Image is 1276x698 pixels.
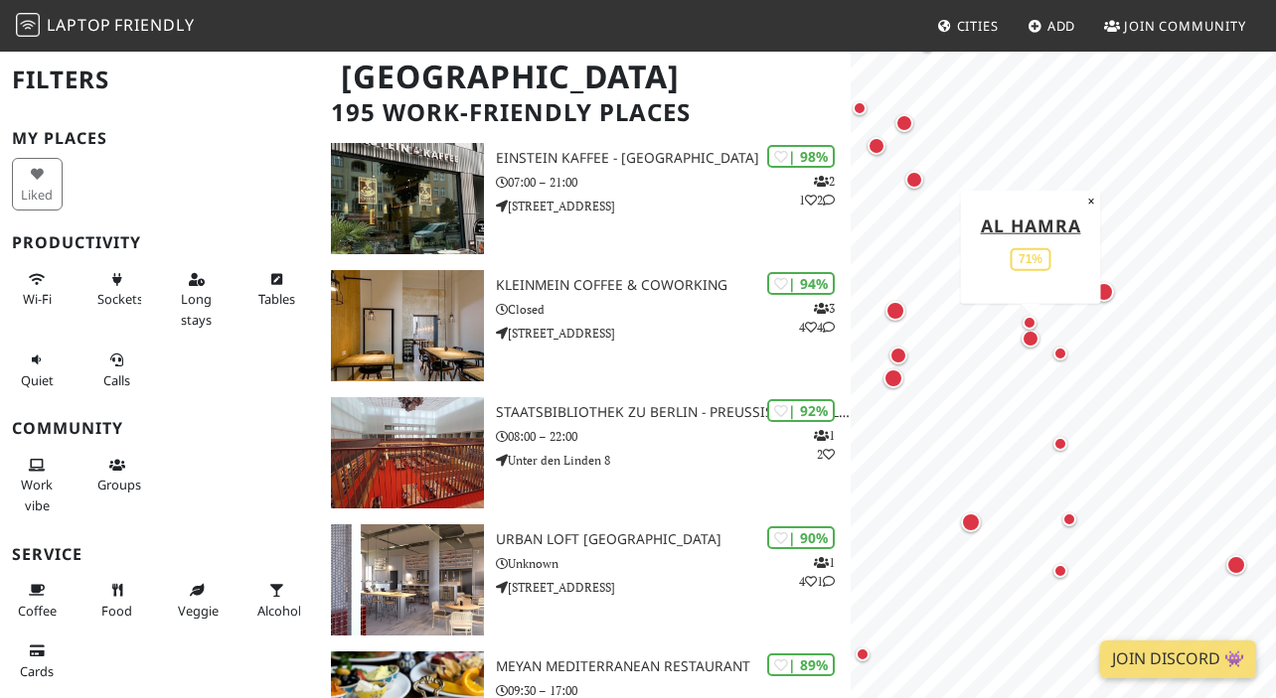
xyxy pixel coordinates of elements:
p: 3 4 4 [799,299,835,337]
div: Map marker [1048,559,1072,583]
button: Work vibe [12,449,63,521]
h3: My Places [12,129,307,148]
span: Video/audio calls [103,371,130,389]
span: Add [1047,17,1076,35]
a: LaptopFriendly LaptopFriendly [16,9,195,44]
h3: Meyan Mediterranean Restaurant [496,658,851,675]
div: Map marker [1048,432,1072,456]
div: Map marker [864,133,889,159]
div: | 94% [767,272,835,295]
span: Join Community [1124,17,1246,35]
a: Einstein Kaffee - Charlottenburg | 98% 212 Einstein Kaffee - [GEOGRAPHIC_DATA] 07:00 – 21:00 [STR... [319,143,851,254]
div: Map marker [1018,311,1041,335]
p: 1 4 1 [799,553,835,591]
a: Cities [929,8,1007,44]
button: Close popup [1081,190,1100,211]
span: Cities [957,17,999,35]
button: Tables [251,263,302,316]
p: 07:00 – 21:00 [496,173,851,192]
div: Map marker [848,96,872,120]
div: 71% [1011,247,1050,270]
img: URBAN LOFT Berlin [331,524,484,635]
span: Stable Wi-Fi [23,290,52,308]
span: Group tables [97,476,141,493]
div: Map marker [1222,551,1250,579]
p: [STREET_ADDRESS] [496,324,851,343]
div: Map marker [881,297,909,325]
h3: Staatsbibliothek zu Berlin - Preußischer Kulturbesitz [496,404,851,421]
span: Friendly [114,14,194,36]
span: Veggie [178,602,219,620]
p: Closed [496,300,851,319]
h1: [GEOGRAPHIC_DATA] [325,50,847,104]
span: Work-friendly tables [258,290,295,308]
h2: Filters [12,50,307,110]
button: Long stays [172,263,223,336]
a: Al Hamra [981,212,1081,236]
span: Coffee [18,602,57,620]
p: 2 1 2 [799,172,835,209]
span: Power sockets [97,290,143,308]
div: Map marker [879,364,907,392]
div: | 90% [767,526,835,549]
div: Map marker [1073,189,1099,214]
button: Coffee [12,574,63,627]
a: Add [1020,8,1084,44]
button: Wi-Fi [12,263,63,316]
div: Map marker [885,343,911,368]
a: Staatsbibliothek zu Berlin - Preußischer Kulturbesitz | 92% 12 Staatsbibliothek zu Berlin - Preuß... [319,397,851,508]
p: 1 2 [814,426,835,464]
span: Credit cards [20,662,54,680]
p: [STREET_ADDRESS] [496,578,851,597]
button: Sockets [91,263,142,316]
h3: Service [12,545,307,564]
p: Unter den Linden 8 [496,451,851,470]
span: Alcohol [257,602,301,620]
a: URBAN LOFT Berlin | 90% 141 URBAN LOFT [GEOGRAPHIC_DATA] Unknown [STREET_ADDRESS] [319,524,851,635]
div: Map marker [957,508,985,536]
h3: Einstein Kaffee - [GEOGRAPHIC_DATA] [496,150,851,167]
button: Quiet [12,344,63,396]
span: People working [21,476,53,513]
img: Staatsbibliothek zu Berlin - Preußischer Kulturbesitz [331,397,484,508]
a: KleinMein Coffee & Coworking | 94% 344 KleinMein Coffee & Coworking Closed [STREET_ADDRESS] [319,270,851,381]
h3: Community [12,419,307,438]
span: Food [101,602,132,620]
button: Veggie [172,574,223,627]
div: Map marker [851,642,875,666]
button: Cards [12,634,63,687]
h3: Productivity [12,233,307,252]
button: Alcohol [251,574,302,627]
button: Food [91,574,142,627]
div: Map marker [901,167,927,193]
div: Map marker [1018,326,1043,351]
p: [STREET_ADDRESS] [496,197,851,215]
h3: KleinMein Coffee & Coworking [496,277,851,294]
p: Unknown [496,554,851,573]
button: Groups [91,449,142,501]
img: LaptopFriendly [16,13,40,37]
button: Calls [91,344,142,396]
div: | 92% [767,399,835,422]
div: | 98% [767,145,835,168]
span: Laptop [47,14,111,36]
div: Map marker [1090,278,1118,306]
div: Map marker [1057,507,1081,531]
a: Join Discord 👾 [1100,640,1256,678]
a: Join Community [1096,8,1254,44]
span: Quiet [21,371,54,389]
span: Long stays [181,290,212,328]
div: Map marker [891,110,917,136]
img: KleinMein Coffee & Coworking [331,270,484,381]
div: Map marker [914,30,940,56]
div: Map marker [1048,342,1072,365]
p: 08:00 – 22:00 [496,427,851,446]
div: | 89% [767,653,835,676]
h3: URBAN LOFT [GEOGRAPHIC_DATA] [496,531,851,548]
img: Einstein Kaffee - Charlottenburg [331,143,484,254]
